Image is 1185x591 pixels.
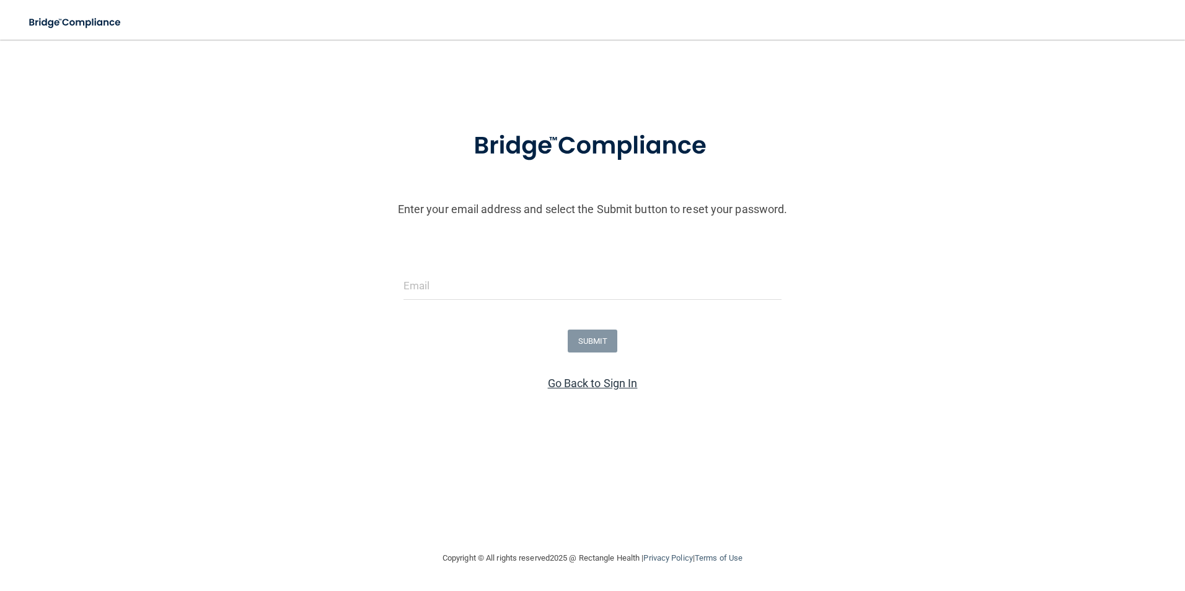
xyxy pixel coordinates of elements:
[448,114,737,178] img: bridge_compliance_login_screen.278c3ca4.svg
[568,330,618,352] button: SUBMIT
[403,272,782,300] input: Email
[366,538,819,578] div: Copyright © All rights reserved 2025 @ Rectangle Health | |
[695,553,742,563] a: Terms of Use
[548,377,638,390] a: Go Back to Sign In
[19,10,133,35] img: bridge_compliance_login_screen.278c3ca4.svg
[643,553,692,563] a: Privacy Policy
